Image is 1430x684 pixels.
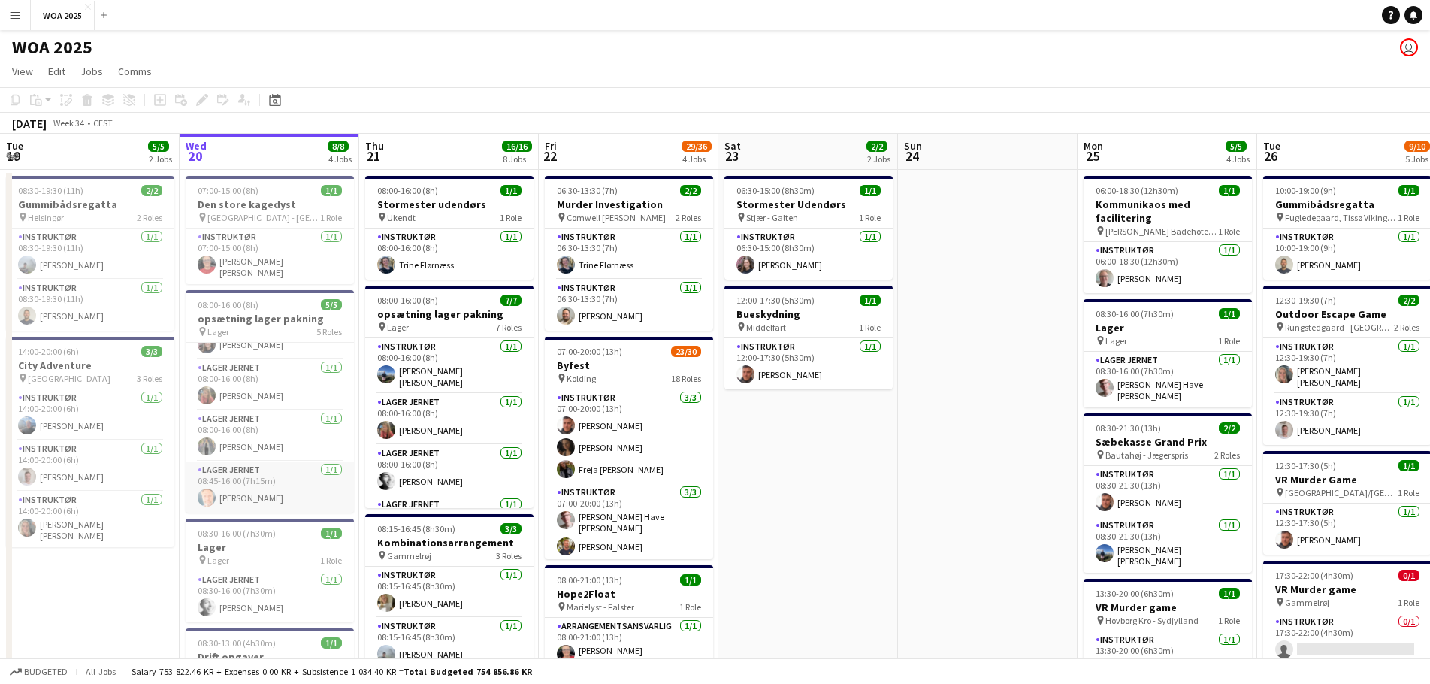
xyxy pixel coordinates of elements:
[186,139,207,153] span: Wed
[500,295,522,306] span: 7/7
[1285,487,1398,498] span: [GEOGRAPHIC_DATA]/[GEOGRAPHIC_DATA]
[1084,579,1252,682] app-job-card: 13:30-20:00 (6h30m)1/1VR Murder game Hovborg Kro - Sydjylland1 RoleInstruktør1/113:30-20:00 (6h30...
[83,666,119,677] span: All jobs
[387,322,409,333] span: Lager
[676,212,701,223] span: 2 Roles
[567,373,596,384] span: Kolding
[1084,139,1103,153] span: Mon
[545,139,557,153] span: Fri
[387,212,416,223] span: Ukendt
[365,394,534,445] app-card-role: Lager Jernet1/108:00-16:00 (8h)[PERSON_NAME]
[545,176,713,331] app-job-card: 06:30-13:30 (7h)2/2Murder Investigation Comwell [PERSON_NAME]2 RolesInstruktør1/106:30-13:30 (7h)...
[4,147,23,165] span: 19
[1214,449,1240,461] span: 2 Roles
[1398,295,1419,306] span: 2/2
[320,212,342,223] span: 1 Role
[545,587,713,601] h3: Hope2Float
[1081,147,1103,165] span: 25
[48,65,65,78] span: Edit
[6,337,174,547] div: 14:00-20:00 (6h)3/3City Adventure [GEOGRAPHIC_DATA]3 RolesInstruktør1/114:00-20:00 (6h)[PERSON_NA...
[112,62,158,81] a: Comms
[365,338,534,394] app-card-role: Instruktør1/108:00-16:00 (8h)[PERSON_NAME] [PERSON_NAME]
[377,295,438,306] span: 08:00-16:00 (8h)
[1285,322,1394,333] span: Rungstedgaard - [GEOGRAPHIC_DATA]
[557,185,618,196] span: 06:30-13:30 (7h)
[118,65,152,78] span: Comms
[496,322,522,333] span: 7 Roles
[365,176,534,280] div: 08:00-16:00 (8h)1/1Stormester udendørs Ukendt1 RoleInstruktør1/108:00-16:00 (8h)Trine Flørnæss
[545,618,713,673] app-card-role: Arrangementsansvarlig1/108:00-21:00 (13h)[PERSON_NAME] [PERSON_NAME]
[500,523,522,534] span: 3/3
[321,637,342,649] span: 1/1
[207,212,320,223] span: [GEOGRAPHIC_DATA] - [GEOGRAPHIC_DATA]
[6,389,174,440] app-card-role: Instruktør1/114:00-20:00 (6h)[PERSON_NAME]
[12,36,92,59] h1: WOA 2025
[183,147,207,165] span: 20
[746,322,786,333] span: Middelfart
[28,373,110,384] span: [GEOGRAPHIC_DATA]
[363,147,384,165] span: 21
[1263,139,1280,153] span: Tue
[24,667,68,677] span: Budgeted
[141,185,162,196] span: 2/2
[1084,321,1252,334] h3: Lager
[207,555,229,566] span: Lager
[679,601,701,613] span: 1 Role
[1219,588,1240,599] span: 1/1
[567,601,634,613] span: Marielyst - Falster
[1398,185,1419,196] span: 1/1
[902,147,922,165] span: 24
[545,389,713,484] app-card-role: Instruktør3/307:00-20:00 (13h)[PERSON_NAME][PERSON_NAME]Freja [PERSON_NAME]
[1096,422,1161,434] span: 08:30-21:30 (13h)
[557,346,622,357] span: 07:00-20:00 (13h)
[186,290,354,513] app-job-card: 08:00-16:00 (8h)5/5opsætning lager pakning Lager5 Roles[PERSON_NAME]Lager Jernet1/108:00-16:00 (8...
[186,519,354,622] div: 08:30-16:00 (7h30m)1/1Lager Lager1 RoleLager Jernet1/108:30-16:00 (7h30m)[PERSON_NAME]
[1398,487,1419,498] span: 1 Role
[12,116,47,131] div: [DATE]
[1084,198,1252,225] h3: Kommunikaos med facilitering
[1405,153,1429,165] div: 5 Jobs
[365,567,534,618] app-card-role: Instruktør1/108:15-16:45 (8h30m)[PERSON_NAME]
[74,62,109,81] a: Jobs
[137,373,162,384] span: 3 Roles
[365,496,534,547] app-card-role: Lager Jernet1/1
[545,484,713,583] app-card-role: Instruktør3/307:00-20:00 (13h)[PERSON_NAME] Have [PERSON_NAME] [PERSON_NAME][PERSON_NAME]
[198,185,258,196] span: 07:00-15:00 (8h)
[365,536,534,549] h3: Kombinationsarrangement
[365,139,384,153] span: Thu
[1275,295,1336,306] span: 12:30-19:30 (7h)
[316,326,342,337] span: 5 Roles
[365,286,534,508] app-job-card: 08:00-16:00 (8h)7/7opsætning lager pakning Lager7 RolesInstruktør1/108:00-16:00 (8h)[PERSON_NAME]...
[6,359,174,372] h3: City Adventure
[28,212,64,223] span: Helsingør
[724,229,893,280] app-card-role: Instruktør1/106:30-15:00 (8h30m)[PERSON_NAME]
[321,299,342,310] span: 5/5
[1400,38,1418,56] app-user-avatar: Drift Drift
[1226,153,1250,165] div: 4 Jobs
[1219,422,1240,434] span: 2/2
[545,337,713,559] div: 07:00-20:00 (13h)23/30Byfest Kolding18 RolesInstruktør3/307:00-20:00 (13h)[PERSON_NAME][PERSON_NA...
[186,571,354,622] app-card-role: Lager Jernet1/108:30-16:00 (7h30m)[PERSON_NAME]
[186,462,354,513] app-card-role: Lager Jernet1/108:45-16:00 (7h15m)[PERSON_NAME]
[186,410,354,462] app-card-role: Lager Jernet1/108:00-16:00 (8h)[PERSON_NAME]
[198,528,276,539] span: 08:30-16:00 (7h30m)
[724,176,893,280] app-job-card: 06:30-15:00 (8h30m)1/1Stormester Udendørs Stjær - Galten1 RoleInstruktør1/106:30-15:00 (8h30m)[PE...
[6,229,174,280] app-card-role: Instruktør1/108:30-19:30 (11h)[PERSON_NAME]
[724,338,893,389] app-card-role: Instruktør1/112:00-17:30 (5h30m)[PERSON_NAME]
[1398,570,1419,581] span: 0/1
[186,359,354,410] app-card-role: Lager Jernet1/108:00-16:00 (8h)[PERSON_NAME]
[8,664,70,680] button: Budgeted
[545,359,713,372] h3: Byfest
[1219,185,1240,196] span: 1/1
[1084,601,1252,614] h3: VR Murder game
[1105,615,1199,626] span: Hovborg Kro - Sydjylland
[387,550,431,561] span: Gammelrøj
[149,153,172,165] div: 2 Jobs
[377,185,438,196] span: 08:00-16:00 (8h)
[6,492,174,547] app-card-role: Instruktør1/114:00-20:00 (6h)[PERSON_NAME] [PERSON_NAME]
[503,153,531,165] div: 8 Jobs
[6,139,23,153] span: Tue
[545,198,713,211] h3: Murder Investigation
